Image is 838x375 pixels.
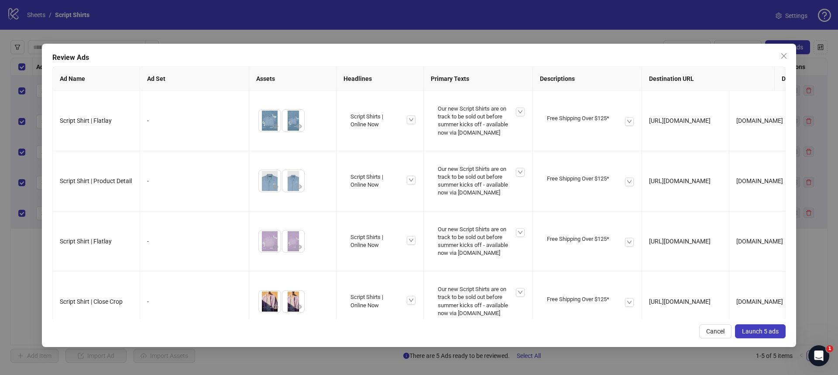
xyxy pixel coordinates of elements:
[627,179,632,184] span: down
[272,244,278,250] span: eye
[736,117,783,124] span: [DOMAIN_NAME]
[780,52,787,59] span: close
[409,117,414,122] span: down
[60,238,112,245] span: Script Shirt | Flatlay
[272,304,278,310] span: eye
[434,282,522,321] div: Our new Script Shirts are on track to be sold out before summer kicks off - available now via [DO...
[347,230,413,253] div: Script Shirts | Online Now
[826,345,833,352] span: 1
[337,67,424,91] th: Headlines
[270,242,281,252] button: Preview
[627,240,632,245] span: down
[294,242,304,252] button: Preview
[409,298,414,303] span: down
[736,177,783,184] span: [DOMAIN_NAME]
[347,170,413,192] div: Script Shirts | Online Now
[543,111,631,126] div: Free Shipping Over $125*
[147,236,242,246] div: -
[699,324,732,338] button: Cancel
[296,244,302,250] span: eye
[518,230,523,235] span: down
[52,52,786,63] div: Review Ads
[627,119,632,124] span: down
[60,117,112,124] span: Script Shirt | Flatlay
[518,109,523,115] span: down
[777,49,791,63] button: Close
[627,300,632,305] span: down
[282,110,304,132] img: Asset 2
[296,184,302,190] span: eye
[259,230,281,252] img: Asset 1
[60,177,132,184] span: Script Shirt | Product Detail
[347,109,413,132] div: Script Shirts | Online Now
[736,298,783,305] span: [DOMAIN_NAME]
[296,304,302,310] span: eye
[294,121,304,132] button: Preview
[147,116,242,125] div: -
[409,177,414,183] span: down
[296,123,302,129] span: eye
[735,324,786,338] button: Launch 5 ads
[259,170,281,192] img: Asset 1
[294,302,304,312] button: Preview
[53,67,140,91] th: Ad Name
[259,110,281,132] img: Asset 1
[518,170,523,175] span: down
[706,328,725,335] span: Cancel
[518,290,523,295] span: down
[434,101,522,140] div: Our new Script Shirts are on track to be sold out before summer kicks off - available now via [DO...
[533,67,642,91] th: Descriptions
[282,170,304,192] img: Asset 2
[736,238,783,245] span: [DOMAIN_NAME]
[642,67,775,91] th: Destination URL
[543,232,631,247] div: Free Shipping Over $125*
[409,238,414,243] span: down
[259,291,281,312] img: Asset 1
[649,238,711,245] span: [URL][DOMAIN_NAME]
[808,345,829,366] iframe: Intercom live chat
[282,230,304,252] img: Asset 2
[649,117,711,124] span: [URL][DOMAIN_NAME]
[282,291,304,312] img: Asset 2
[147,176,242,186] div: -
[434,222,522,261] div: Our new Script Shirts are on track to be sold out before summer kicks off - available now via [DO...
[147,297,242,306] div: -
[424,67,533,91] th: Primary Texts
[272,184,278,190] span: eye
[294,181,304,192] button: Preview
[140,67,249,91] th: Ad Set
[347,290,413,312] div: Script Shirts | Online Now
[270,302,281,312] button: Preview
[543,171,631,186] div: Free Shipping Over $125*
[270,121,281,132] button: Preview
[249,67,337,91] th: Assets
[742,328,779,335] span: Launch 5 ads
[543,292,631,307] div: Free Shipping Over $125*
[60,298,123,305] span: Script Shirt | Close Crop
[434,162,522,201] div: Our new Script Shirts are on track to be sold out before summer kicks off - available now via [DO...
[272,123,278,129] span: eye
[649,177,711,184] span: [URL][DOMAIN_NAME]
[649,298,711,305] span: [URL][DOMAIN_NAME]
[270,181,281,192] button: Preview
